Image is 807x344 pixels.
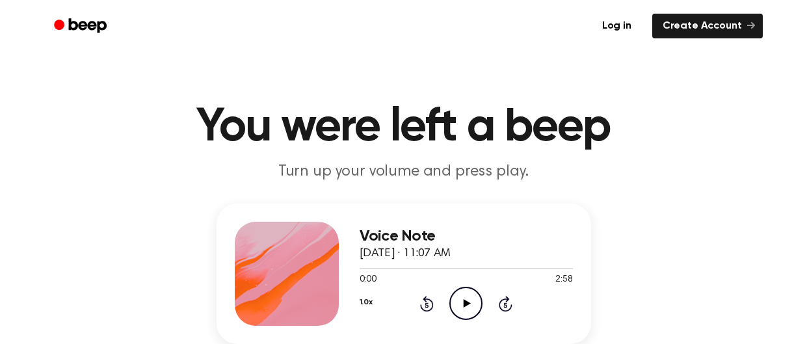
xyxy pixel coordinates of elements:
button: 1.0x [360,291,373,313]
a: Beep [45,14,118,39]
p: Turn up your volume and press play. [154,161,654,183]
a: Create Account [652,14,763,38]
h3: Voice Note [360,228,573,245]
span: [DATE] · 11:07 AM [360,248,451,259]
span: 2:58 [555,273,572,287]
a: Log in [589,11,644,41]
h1: You were left a beep [71,104,737,151]
span: 0:00 [360,273,377,287]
